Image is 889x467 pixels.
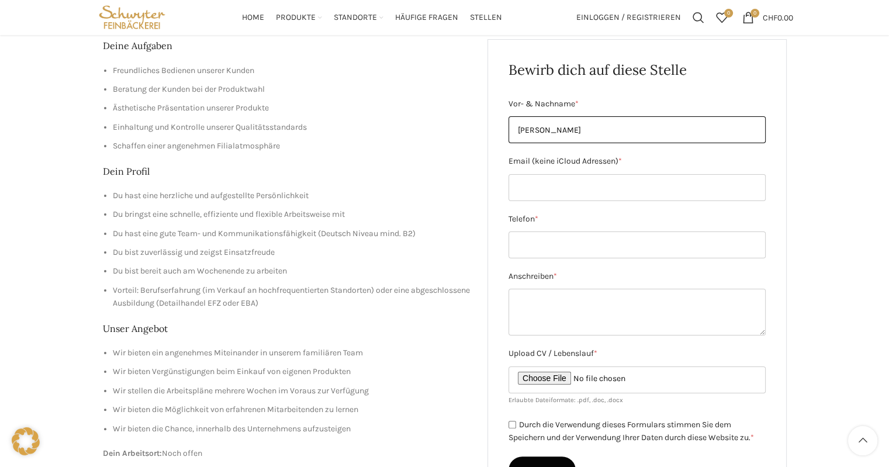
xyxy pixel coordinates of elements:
a: 0 CHF0.00 [736,6,799,29]
a: Scroll to top button [848,426,877,455]
li: Du bringst eine schnelle, effiziente und flexible Arbeitsweise mit [113,208,471,221]
a: Häufige Fragen [395,6,458,29]
a: 0 [710,6,734,29]
li: Wir bieten Vergünstigungen beim Einkauf von eigenen Produkten [113,365,471,378]
a: Einloggen / Registrieren [570,6,687,29]
span: Einloggen / Registrieren [576,13,681,22]
li: Vorteil: Berufserfahrung (im Verkauf an hochfrequentierten Standorten) oder eine abgeschlossene A... [113,284,471,310]
span: Home [242,12,264,23]
li: Beratung der Kunden bei der Produktwahl [113,83,471,96]
li: Wir bieten die Chance, innerhalb des Unternehmens aufzusteigen [113,423,471,435]
li: Du bist zuverlässig und zeigst Einsatzfreude [113,246,471,259]
span: CHF [763,12,777,22]
h2: Unser Angebot [103,322,471,335]
label: Anschreiben [509,270,766,283]
span: 0 [750,9,759,18]
a: Site logo [96,12,168,22]
h2: Deine Aufgaben [103,39,471,52]
li: Wir stellen die Arbeitspläne mehrere Wochen im Voraus zur Verfügung [113,385,471,397]
div: Main navigation [174,6,570,29]
li: Ästhetische Präsentation unserer Produkte [113,102,471,115]
span: Stellen [470,12,502,23]
span: Produkte [276,12,316,23]
li: Schaffen einer angenehmen Filialatmosphäre [113,140,471,153]
a: Suchen [687,6,710,29]
label: Upload CV / Lebenslauf [509,347,766,360]
span: Standorte [334,12,377,23]
label: Vor- & Nachname [509,98,766,110]
span: 0 [724,9,733,18]
div: Meine Wunschliste [710,6,734,29]
li: Du bist bereit auch am Wochenende zu arbeiten [113,265,471,278]
bdi: 0.00 [763,12,793,22]
a: Stellen [470,6,502,29]
strong: Dein Arbeitsort: [103,448,162,458]
a: Standorte [334,6,383,29]
li: Du hast eine herzliche und aufgestellte Persönlichkeit [113,189,471,202]
span: Häufige Fragen [395,12,458,23]
li: Wir bieten die Möglichkeit von erfahrenen Mitarbeitenden zu lernen [113,403,471,416]
a: Home [242,6,264,29]
li: Du hast eine gute Team- und Kommunikationsfähigkeit (Deutsch Niveau mind. B2) [113,227,471,240]
label: Email (keine iCloud Adressen) [509,155,766,168]
small: Erlaubte Dateiformate: .pdf, .doc, .docx [509,396,623,404]
h2: Bewirb dich auf diese Stelle [509,60,766,80]
h2: Dein Profil [103,165,471,178]
li: Freundliches Bedienen unserer Kunden [113,64,471,77]
label: Durch die Verwendung dieses Formulars stimmen Sie dem Speichern und der Verwendung Ihrer Daten du... [509,420,754,443]
label: Telefon [509,213,766,226]
p: Noch offen [103,447,471,460]
a: Produkte [276,6,322,29]
li: Wir bieten ein angenehmes Miteinander in unserem familiären Team [113,347,471,359]
li: Einhaltung und Kontrolle unserer Qualitätsstandards [113,121,471,134]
